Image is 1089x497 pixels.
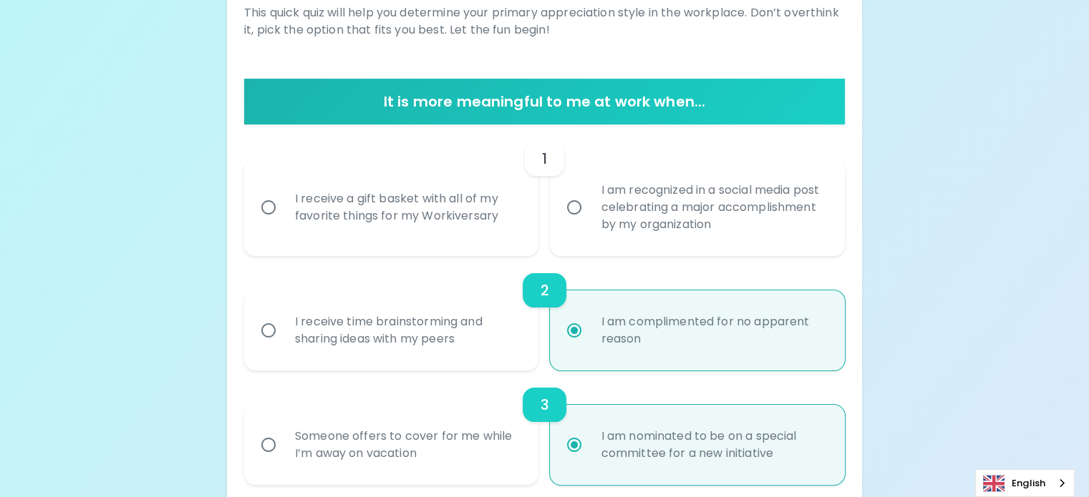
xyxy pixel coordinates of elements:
div: Someone offers to cover for me while I’m away on vacation [284,410,531,479]
div: I am complimented for no apparent reason [589,296,837,365]
div: I receive time brainstorming and sharing ideas with my peers [284,296,531,365]
h6: 2 [540,279,548,302]
h6: It is more meaningful to me at work when... [250,90,839,113]
div: choice-group-check [244,256,845,370]
a: English [976,470,1074,496]
h6: 1 [542,147,547,170]
div: I am recognized in a social media post celebrating a major accomplishment by my organization [589,164,837,250]
div: I receive a gift basket with all of my favorite things for my Workiversary [284,173,531,242]
div: I am nominated to be on a special committee for a new initiative [589,410,837,479]
div: Language [975,469,1075,497]
div: choice-group-check [244,124,845,256]
aside: Language selected: English [975,469,1075,497]
h6: 3 [540,393,548,416]
div: choice-group-check [244,370,845,485]
p: This quick quiz will help you determine your primary appreciation style in the workplace. Don’t o... [244,4,845,39]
